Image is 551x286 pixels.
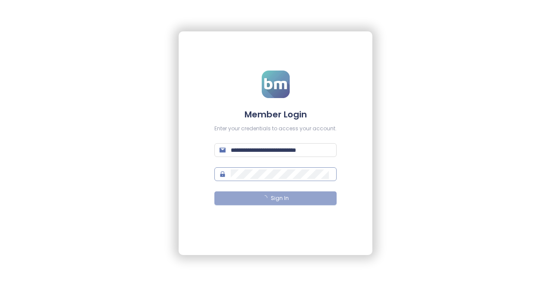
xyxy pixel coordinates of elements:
span: mail [220,147,226,153]
h4: Member Login [214,108,337,120]
span: Sign In [271,194,289,203]
img: logo [262,71,290,98]
div: Enter your credentials to access your account. [214,125,337,133]
span: lock [220,171,226,177]
span: loading [261,194,268,201]
button: Sign In [214,191,337,205]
